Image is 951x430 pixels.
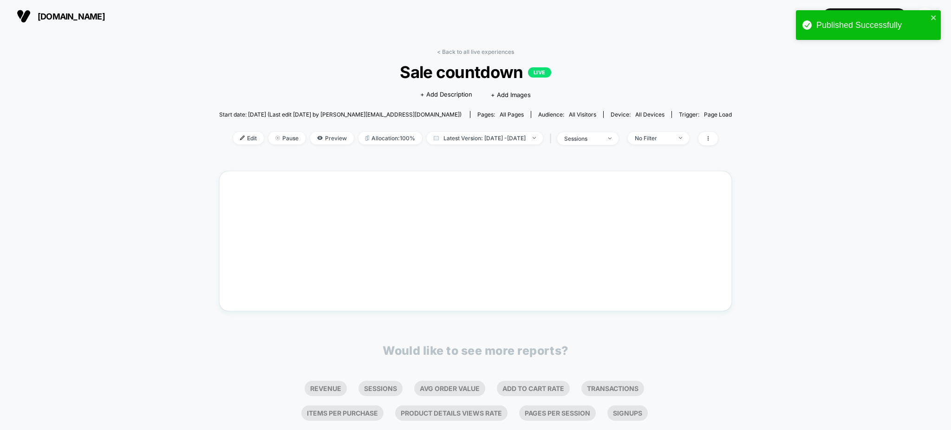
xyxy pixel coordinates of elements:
img: edit [240,136,245,140]
div: Trigger: [679,111,732,118]
li: Pages Per Session [519,405,596,421]
li: Avg Order Value [414,381,485,396]
span: Latest Version: [DATE] - [DATE] [427,132,543,144]
span: all pages [500,111,524,118]
span: All Visitors [569,111,596,118]
li: Product Details Views Rate [395,405,508,421]
span: Preview [310,132,354,144]
li: Revenue [305,381,347,396]
a: < Back to all live experiences [437,48,514,55]
div: No Filter [635,135,672,142]
li: Transactions [581,381,644,396]
li: Signups [607,405,648,421]
span: Allocation: 100% [358,132,422,144]
img: end [608,137,612,139]
img: end [679,137,682,139]
button: TK [913,7,937,26]
span: Sale countdown [245,62,706,82]
img: end [533,137,536,139]
span: Page Load [704,111,732,118]
span: + Add Images [491,91,531,98]
span: [DOMAIN_NAME] [38,12,105,21]
span: Pause [268,132,306,144]
img: end [275,136,280,140]
li: Sessions [358,381,403,396]
div: Published Successfully [816,20,928,30]
button: [DOMAIN_NAME] [14,9,108,24]
button: close [931,14,937,23]
span: Edit [233,132,264,144]
img: rebalance [365,136,369,141]
div: Pages: [477,111,524,118]
p: Would like to see more reports? [383,344,568,358]
span: Device: [603,111,671,118]
span: all devices [635,111,664,118]
img: Visually logo [17,9,31,23]
img: calendar [434,136,439,140]
span: Start date: [DATE] (Last edit [DATE] by [PERSON_NAME][EMAIL_ADDRESS][DOMAIN_NAME]) [219,111,462,118]
li: Add To Cart Rate [497,381,570,396]
p: LIVE [528,67,551,78]
span: | [547,132,557,145]
div: sessions [564,135,601,142]
div: Audience: [538,111,596,118]
span: + Add Description [420,90,472,99]
li: Items Per Purchase [301,405,384,421]
div: TK [916,7,934,26]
